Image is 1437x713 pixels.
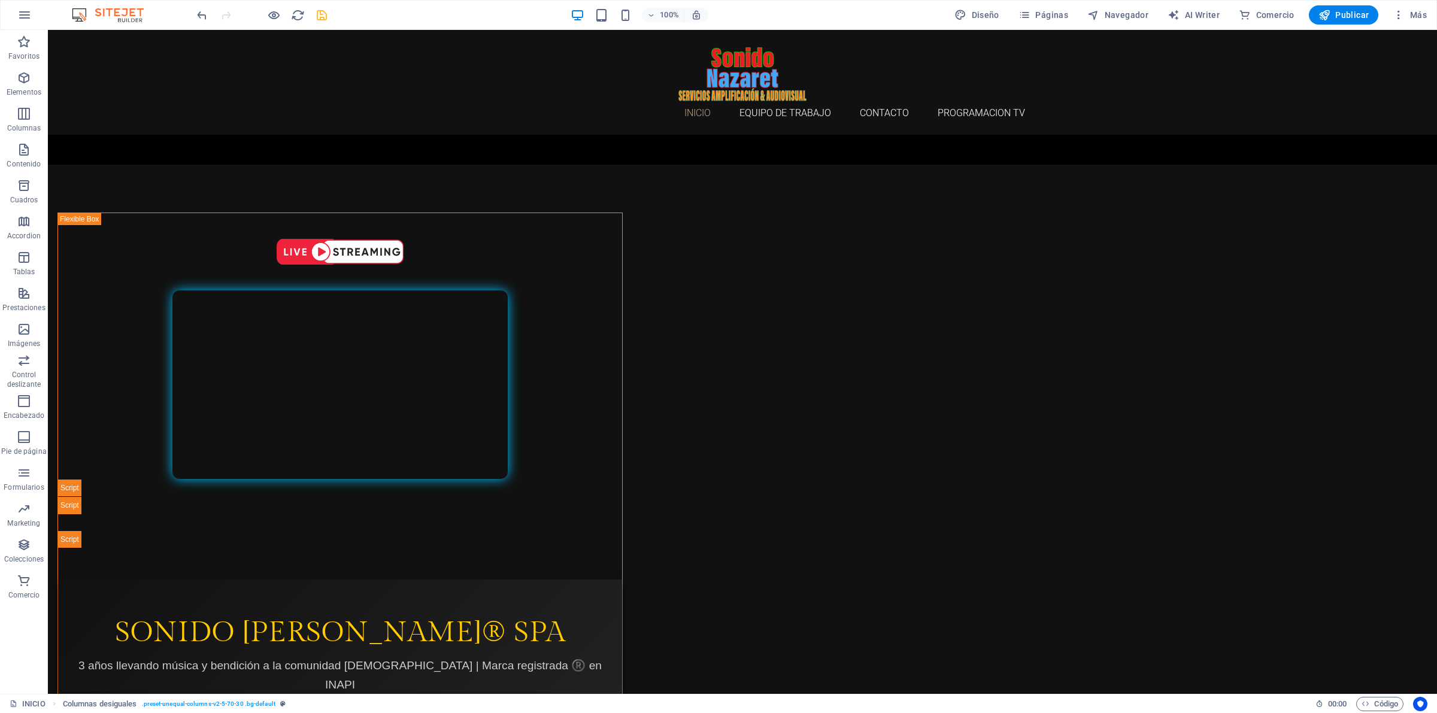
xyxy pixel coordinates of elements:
button: Navegador [1083,5,1153,25]
p: Columnas [7,123,41,133]
button: Comercio [1234,5,1299,25]
p: Tablas [13,267,35,277]
nav: breadcrumb [63,697,286,711]
p: Pie de página [1,447,46,456]
button: Más [1388,5,1432,25]
p: Favoritos [8,51,40,61]
p: Marketing [7,518,40,528]
span: Publicar [1318,9,1369,21]
button: Código [1356,697,1403,711]
button: AI Writer [1163,5,1224,25]
p: Elementos [7,87,41,97]
h6: Tiempo de la sesión [1315,697,1347,711]
span: Páginas [1018,9,1068,21]
button: save [314,8,329,22]
p: Comercio [8,590,40,600]
i: Al redimensionar, ajustar el nivel de zoom automáticamente para ajustarse al dispositivo elegido. [691,10,702,20]
button: Diseño [950,5,1004,25]
p: Encabezado [4,411,44,420]
i: Deshacer: Cambiar HTML (Ctrl+Z) [195,8,209,22]
span: Comercio [1239,9,1294,21]
span: Código [1362,697,1398,711]
button: Publicar [1309,5,1379,25]
p: Cuadros [10,195,38,205]
h6: 100% [660,8,679,22]
div: Diseño (Ctrl+Alt+Y) [950,5,1004,25]
span: Más [1393,9,1427,21]
span: Diseño [954,9,999,21]
p: Contenido [7,159,41,169]
span: 00 00 [1328,697,1347,711]
p: Colecciones [4,554,44,564]
a: Haz clic para cancelar la selección y doble clic para abrir páginas [10,697,46,711]
img: Editor Logo [69,8,159,22]
i: Guardar (Ctrl+S) [315,8,329,22]
button: 100% [642,8,684,22]
p: Prestaciones [2,303,45,312]
span: Haz clic para seleccionar y doble clic para editar [63,697,137,711]
i: Este elemento es un preajuste personalizable [280,700,286,707]
button: Usercentrics [1413,697,1427,711]
button: Haz clic para salir del modo de previsualización y seguir editando [266,8,281,22]
button: reload [290,8,305,22]
button: undo [195,8,209,22]
span: AI Writer [1168,9,1220,21]
span: . preset-unequal-columns-v2-5-70-30 .bg-default [142,697,275,711]
p: Imágenes [8,339,40,348]
i: Volver a cargar página [291,8,305,22]
button: Páginas [1014,5,1073,25]
span: : [1336,699,1338,708]
p: Accordion [7,231,41,241]
p: Formularios [4,483,44,492]
span: Navegador [1087,9,1148,21]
